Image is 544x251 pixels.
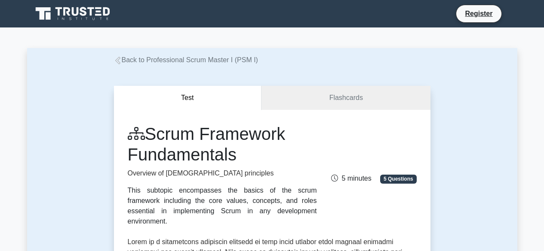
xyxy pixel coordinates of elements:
a: Back to Professional Scrum Master I (PSM I) [114,56,258,64]
span: 5 Questions [380,175,416,183]
h1: Scrum Framework Fundamentals [128,124,317,165]
a: Register [460,8,498,19]
div: This subtopic encompasses the basics of the scrum framework including the core values, concepts, ... [128,185,317,227]
p: Overview of [DEMOGRAPHIC_DATA] principles [128,168,317,178]
span: 5 minutes [331,175,371,182]
button: Test [114,86,262,110]
a: Flashcards [261,86,430,110]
